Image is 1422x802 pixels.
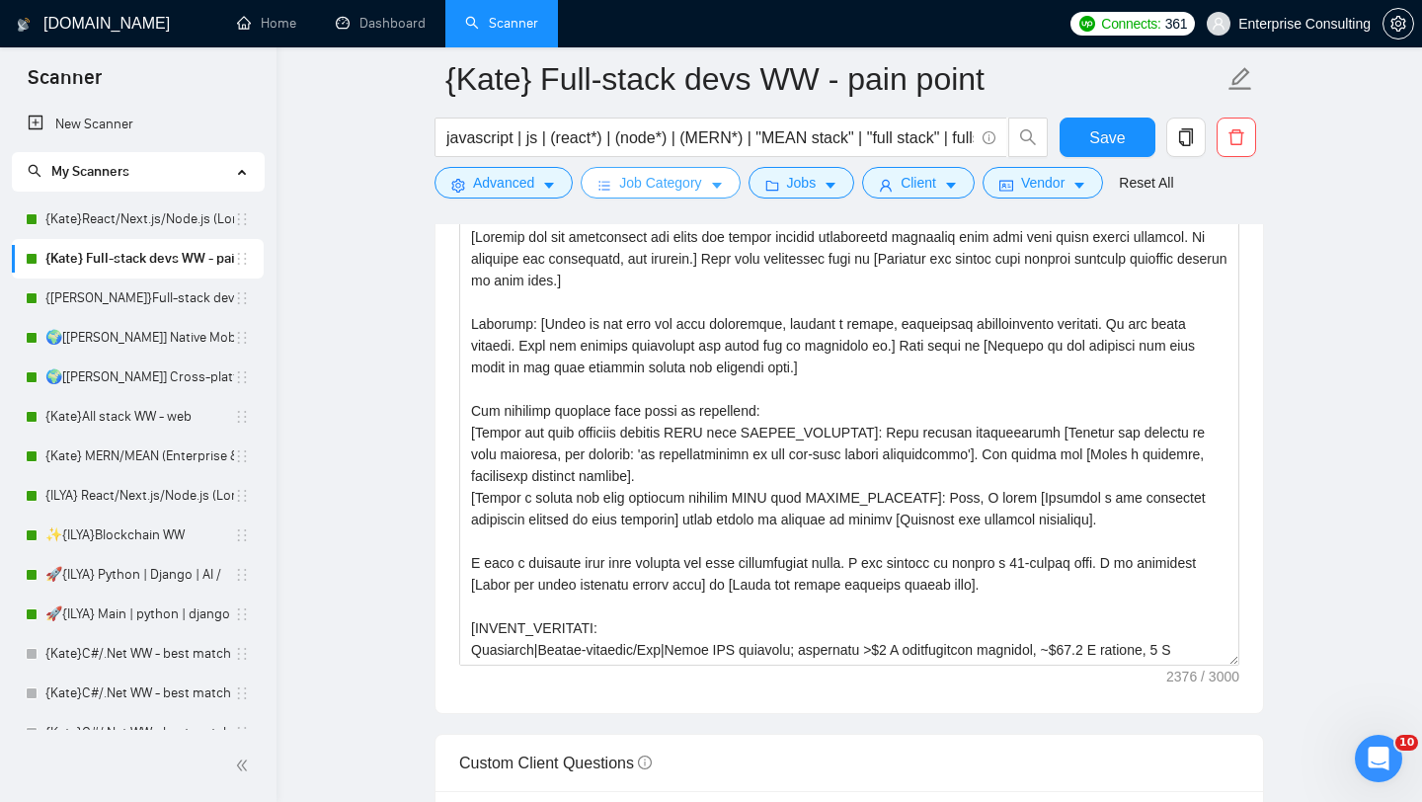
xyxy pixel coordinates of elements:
span: My Scanners [28,163,129,180]
img: upwork-logo.png [1079,16,1095,32]
button: settingAdvancedcaret-down [434,167,573,199]
a: {Kate}C#/.Net WW - best match [45,634,234,674]
a: dashboardDashboard [336,15,426,32]
span: holder [234,290,250,306]
span: holder [234,606,250,622]
button: userClientcaret-down [862,167,975,199]
span: holder [234,409,250,425]
span: bars [597,178,611,193]
span: info-circle [983,131,995,144]
span: holder [234,725,250,741]
span: user [879,178,893,193]
span: holder [234,527,250,543]
a: Reset All [1119,172,1173,194]
span: caret-down [542,178,556,193]
span: setting [451,178,465,193]
li: 🌍[Kate] Native Mobile WW [12,318,264,358]
li: {Kate}C#/.Net WW - best match (not preferred location) [12,674,264,713]
a: 🌍[[PERSON_NAME]] Native Mobile WW [45,318,234,358]
span: Vendor [1021,172,1065,194]
span: Jobs [787,172,817,194]
span: My Scanners [51,163,129,180]
span: search [28,164,41,178]
a: {Kate}React/Next.js/Node.js (Long-term, All Niches) [45,200,234,239]
li: {ILYA} React/Next.js/Node.js (Long-term, All Niches) [12,476,264,516]
span: user [1212,17,1225,31]
span: holder [234,448,250,464]
span: Connects: [1101,13,1160,35]
span: holder [234,646,250,662]
span: Scanner [12,63,118,105]
a: homeHome [237,15,296,32]
li: ✨{ILYA}Blockchain WW [12,516,264,555]
span: holder [234,251,250,267]
span: search [1009,128,1047,146]
li: {Kate}React/Next.js/Node.js (Long-term, All Niches) [12,200,264,239]
a: {Kate}C#/.Net WW - best match (<1 month) [45,713,234,753]
a: {Kate} MERN/MEAN (Enterprise & SaaS) [45,437,234,476]
span: holder [234,488,250,504]
li: 🚀{ILYA} Main | python | django | AI (+less than 30 h) [12,595,264,634]
li: {Kate}C#/.Net WW - best match [12,634,264,674]
li: {Kate} MERN/MEAN (Enterprise & SaaS) [12,437,264,476]
span: info-circle [638,756,652,769]
input: Scanner name... [445,54,1224,104]
li: 🌍[Kate] Cross-platform Mobile WW [12,358,264,397]
span: delete [1218,128,1255,146]
span: holder [234,369,250,385]
a: {Kate}C#/.Net WW - best match (not preferred location) [45,674,234,713]
a: searchScanner [465,15,538,32]
button: barsJob Categorycaret-down [581,167,740,199]
span: holder [234,567,250,583]
img: logo [17,9,31,40]
span: copy [1167,128,1205,146]
span: Job Category [619,172,701,194]
button: idcardVendorcaret-down [983,167,1103,199]
a: 🚀{ILYA} Python | Django | AI / [45,555,234,595]
input: Search Freelance Jobs... [446,125,974,150]
li: New Scanner [12,105,264,144]
button: Save [1060,118,1155,157]
a: ✨{ILYA}Blockchain WW [45,516,234,555]
li: {Kate}All stack WW - web [12,397,264,437]
span: holder [234,685,250,701]
button: folderJobscaret-down [749,167,855,199]
span: idcard [999,178,1013,193]
span: 361 [1165,13,1187,35]
a: 🚀{ILYA} Main | python | django | AI (+less than 30 h) [45,595,234,634]
span: Advanced [473,172,534,194]
a: New Scanner [28,105,248,144]
button: copy [1166,118,1206,157]
textarea: Cover letter template: [459,221,1239,666]
a: setting [1382,16,1414,32]
li: {Kate} Full-stack devs WW - pain point [12,239,264,279]
button: delete [1217,118,1256,157]
li: {Kate}C#/.Net WW - best match (<1 month) [12,713,264,753]
span: caret-down [1072,178,1086,193]
span: 10 [1395,735,1418,751]
a: 🌍[[PERSON_NAME]] Cross-platform Mobile WW [45,358,234,397]
a: {Kate}All stack WW - web [45,397,234,437]
iframe: Intercom live chat [1355,735,1402,782]
span: Save [1089,125,1125,150]
li: 🚀{ILYA} Python | Django | AI / [12,555,264,595]
button: setting [1382,8,1414,40]
span: caret-down [824,178,837,193]
a: {Kate} Full-stack devs WW - pain point [45,239,234,279]
span: Custom Client Questions [459,755,652,771]
a: {[PERSON_NAME]}Full-stack devs WW (<1 month) - pain point [45,279,234,318]
span: Client [901,172,936,194]
span: caret-down [710,178,724,193]
button: search [1008,118,1048,157]
span: holder [234,211,250,227]
span: edit [1227,66,1253,92]
a: {ILYA} React/Next.js/Node.js (Long-term, All Niches) [45,476,234,516]
span: folder [765,178,779,193]
li: {Kate}Full-stack devs WW (<1 month) - pain point [12,279,264,318]
span: caret-down [944,178,958,193]
span: double-left [235,756,255,775]
span: holder [234,330,250,346]
span: setting [1383,16,1413,32]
